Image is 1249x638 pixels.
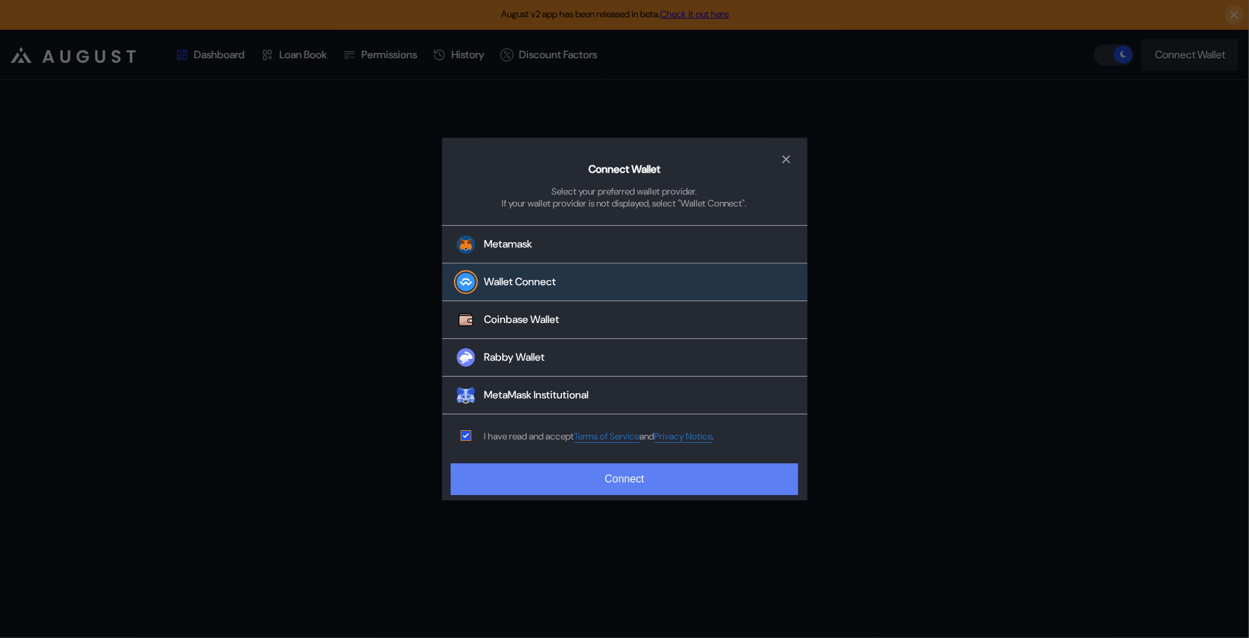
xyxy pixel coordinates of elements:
[442,263,808,301] button: Wallet Connect
[457,348,475,367] img: Rabby Wallet
[655,430,713,443] a: Privacy Notice
[451,463,798,495] button: Connect
[552,185,698,197] div: Select your preferred wallet provider.
[485,313,560,327] div: Coinbase Wallet
[640,431,655,443] span: and
[502,197,747,209] div: If your wallet provider is not displayed, select "Wallet Connect".
[485,430,715,443] div: I have read and accept .
[776,148,797,169] button: close modal
[442,301,808,339] button: Coinbase WalletCoinbase Wallet
[575,430,640,443] a: Terms of Service
[442,339,808,377] button: Rabby WalletRabby Wallet
[485,238,533,251] div: Metamask
[457,310,475,329] img: Coinbase Wallet
[442,377,808,414] button: MetaMask InstitutionalMetaMask Institutional
[485,351,545,365] div: Rabby Wallet
[588,163,661,177] h2: Connect Wallet
[485,388,589,402] div: MetaMask Institutional
[485,275,557,289] div: Wallet Connect
[442,225,808,263] button: Metamask
[457,386,475,404] img: MetaMask Institutional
